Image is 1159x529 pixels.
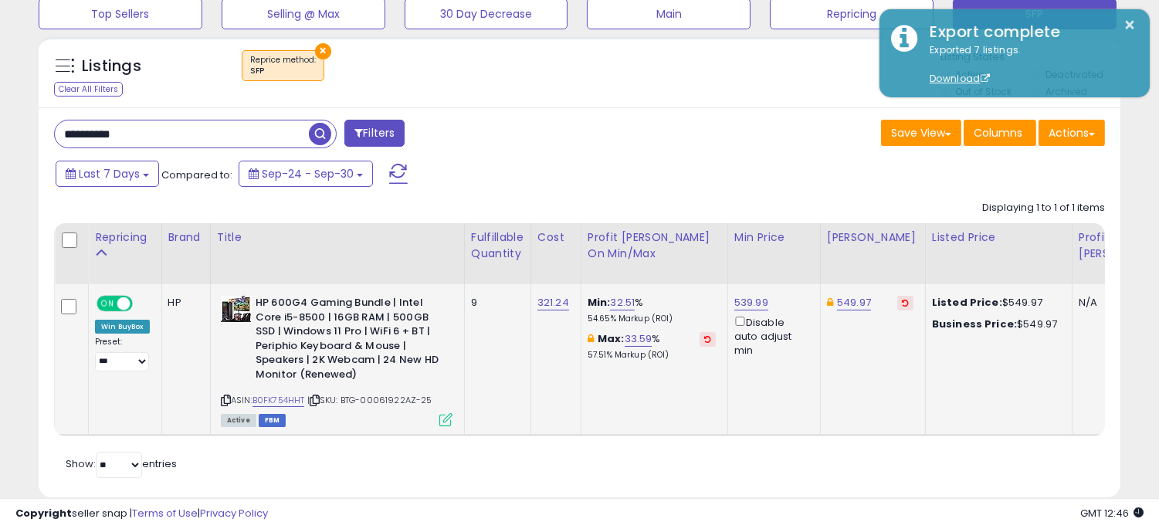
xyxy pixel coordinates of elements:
[54,82,123,97] div: Clear All Filters
[56,161,159,187] button: Last 7 Days
[932,229,1066,246] div: Listed Price
[95,320,150,334] div: Win BuyBox
[168,296,198,310] div: HP
[588,314,716,324] p: 54.65% Markup (ROI)
[250,54,316,77] span: Reprice method :
[221,296,252,322] img: 51tPxX89NOL._SL40_.jpg
[221,414,256,427] span: All listings currently available for purchase on Amazon
[307,394,432,406] span: | SKU: BTG-00061922AZ-25
[15,506,72,521] strong: Copyright
[588,332,716,361] div: %
[588,229,721,262] div: Profit [PERSON_NAME] on Min/Max
[132,506,198,521] a: Terms of Use
[98,297,117,310] span: ON
[1080,506,1144,521] span: 2025-10-8 12:46 GMT
[168,229,204,246] div: Brand
[734,295,768,310] a: 539.99
[252,394,305,407] a: B0FK754HHT
[256,296,443,385] b: HP 600G4 Gaming Bundle | Intel Core i5-8500 | 16GB RAM | 500GB SSD | Windows 11 Pro | WiFi 6 + BT...
[930,72,990,85] a: Download
[918,43,1138,86] div: Exported 7 listings.
[734,229,814,246] div: Min Price
[250,66,316,76] div: SFP
[239,161,373,187] button: Sep-24 - Sep-30
[344,120,405,147] button: Filters
[932,317,1060,331] div: $549.97
[982,201,1105,215] div: Displaying 1 to 1 of 1 items
[610,295,635,310] a: 32.51
[918,21,1138,43] div: Export complete
[1124,15,1137,35] button: ×
[262,166,354,181] span: Sep-24 - Sep-30
[588,296,716,324] div: %
[1039,120,1105,146] button: Actions
[315,43,331,59] button: ×
[588,295,611,310] b: Min:
[66,456,177,471] span: Show: entries
[200,506,268,521] a: Privacy Policy
[734,314,808,358] div: Disable auto adjust min
[581,223,727,284] th: The percentage added to the cost of goods (COGS) that forms the calculator for Min & Max prices.
[625,331,652,347] a: 33.59
[588,350,716,361] p: 57.51% Markup (ROI)
[932,295,1002,310] b: Listed Price:
[837,295,871,310] a: 549.97
[95,337,150,371] div: Preset:
[881,120,961,146] button: Save View
[964,120,1036,146] button: Columns
[259,414,286,427] span: FBM
[598,331,625,346] b: Max:
[932,296,1060,310] div: $549.97
[221,296,452,425] div: ASIN:
[130,297,155,310] span: OFF
[537,229,574,246] div: Cost
[932,317,1017,331] b: Business Price:
[161,168,232,182] span: Compared to:
[471,229,524,262] div: Fulfillable Quantity
[95,229,155,246] div: Repricing
[79,166,140,181] span: Last 7 Days
[537,295,569,310] a: 321.24
[471,296,519,310] div: 9
[217,229,458,246] div: Title
[827,229,919,246] div: [PERSON_NAME]
[15,507,268,521] div: seller snap | |
[974,125,1022,141] span: Columns
[82,56,141,77] h5: Listings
